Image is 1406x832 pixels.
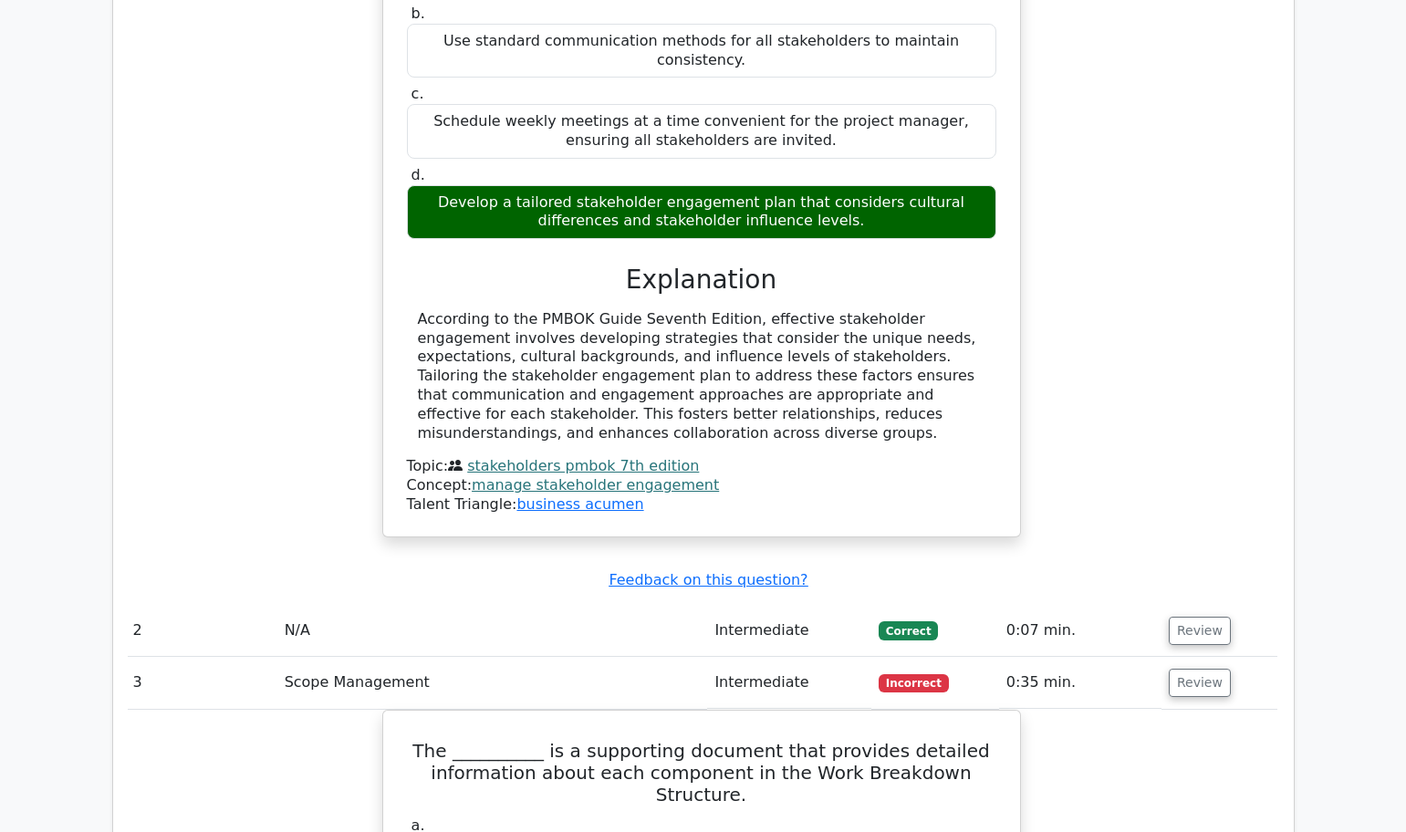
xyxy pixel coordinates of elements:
div: Schedule weekly meetings at a time convenient for the project manager, ensuring all stakeholders ... [407,104,996,159]
td: 3 [126,657,277,709]
a: manage stakeholder engagement [472,476,719,494]
td: Intermediate [707,657,871,709]
td: Intermediate [707,605,871,657]
button: Review [1169,669,1231,697]
td: Scope Management [277,657,708,709]
a: business acumen [516,495,643,513]
div: Develop a tailored stakeholder engagement plan that considers cultural differences and stakeholde... [407,185,996,240]
span: Correct [879,621,938,640]
a: Feedback on this question? [609,571,807,588]
h5: The __________ is a supporting document that provides detailed information about each component i... [405,740,998,806]
span: Incorrect [879,674,949,692]
a: stakeholders pmbok 7th edition [467,457,699,474]
td: 2 [126,605,277,657]
div: Concept: [407,476,996,495]
h3: Explanation [418,265,985,296]
button: Review [1169,617,1231,645]
td: 0:35 min. [999,657,1161,709]
span: d. [411,166,425,183]
div: Use standard communication methods for all stakeholders to maintain consistency. [407,24,996,78]
div: According to the PMBOK Guide Seventh Edition, effective stakeholder engagement involves developin... [418,310,985,443]
div: Topic: [407,457,996,476]
td: N/A [277,605,708,657]
td: 0:07 min. [999,605,1161,657]
div: Talent Triangle: [407,457,996,514]
span: b. [411,5,425,22]
span: c. [411,85,424,102]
